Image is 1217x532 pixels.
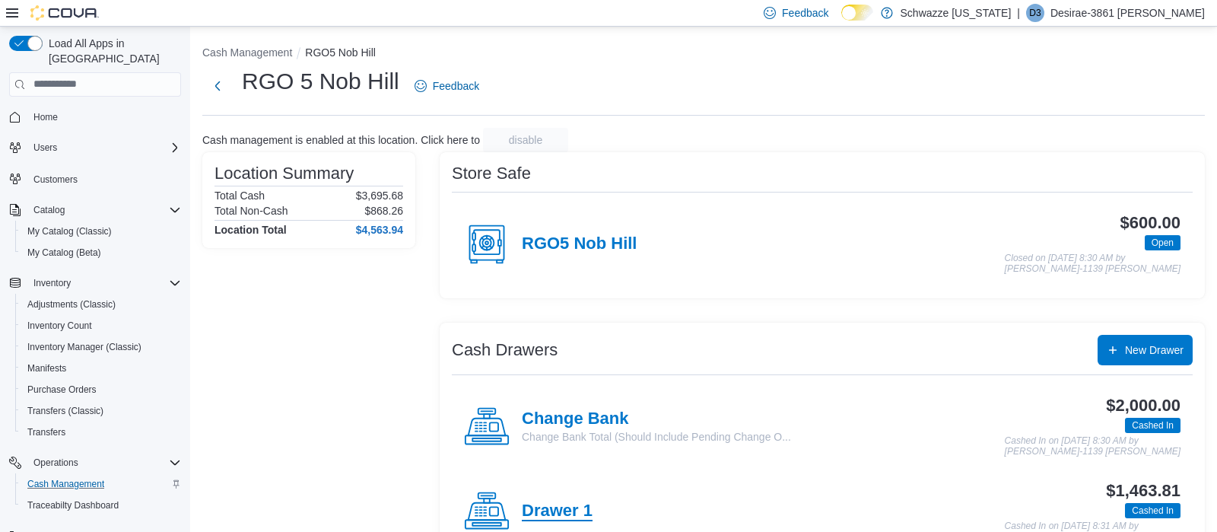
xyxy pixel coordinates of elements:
button: Operations [27,454,84,472]
a: Inventory Manager (Classic) [21,338,148,356]
a: Adjustments (Classic) [21,295,122,314]
span: Feedback [433,78,479,94]
button: Manifests [15,358,187,379]
button: Catalog [27,201,71,219]
button: Transfers [15,422,187,443]
span: Catalog [27,201,181,219]
h3: $600.00 [1120,214,1180,232]
span: Transfers (Classic) [21,402,181,420]
span: Purchase Orders [21,381,181,399]
button: disable [483,128,568,152]
a: Transfers (Classic) [21,402,110,420]
button: My Catalog (Classic) [15,221,187,242]
span: Operations [27,454,181,472]
button: Transfers (Classic) [15,400,187,422]
button: Inventory [3,272,187,294]
span: Feedback [782,5,828,21]
a: Purchase Orders [21,381,103,399]
span: Open [1145,235,1180,250]
span: Cashed In [1132,504,1174,518]
button: Inventory [27,274,77,292]
span: Cashed In [1125,503,1180,518]
span: Operations [33,457,78,469]
p: $868.26 [364,205,403,217]
span: My Catalog (Beta) [21,244,181,262]
span: Adjustments (Classic) [27,298,116,311]
span: D3 [1029,4,1041,22]
span: Load All Apps in [GEOGRAPHIC_DATA] [43,36,181,66]
h4: Location Total [214,224,287,236]
p: Desirae-3861 [PERSON_NAME] [1050,4,1205,22]
a: Home [27,108,64,126]
span: My Catalog (Classic) [27,225,112,237]
button: Cash Management [202,46,292,59]
span: Catalog [33,204,65,216]
nav: An example of EuiBreadcrumbs [202,45,1205,63]
a: Customers [27,170,84,189]
img: Cova [30,5,99,21]
span: Cashed In [1125,418,1180,433]
h6: Total Non-Cash [214,205,288,217]
span: My Catalog (Beta) [27,247,101,259]
a: My Catalog (Classic) [21,222,118,241]
a: Cash Management [21,475,110,493]
input: Dark Mode [841,5,873,21]
span: Transfers (Classic) [27,405,103,417]
span: Inventory Count [27,320,92,332]
span: Manifests [21,359,181,377]
h4: RGO5 Nob Hill [522,234,637,254]
a: Manifests [21,359,72,377]
button: Home [3,106,187,128]
span: disable [509,132,542,148]
button: Traceabilty Dashboard [15,495,187,516]
h4: $4,563.94 [356,224,403,236]
span: Inventory Count [21,317,181,335]
a: Feedback [408,71,485,101]
button: Next [202,71,233,101]
span: Cash Management [21,475,181,493]
div: Desirae-3861 Matthews [1026,4,1044,22]
button: Operations [3,452,187,473]
a: Inventory Count [21,317,98,335]
h6: Total Cash [214,190,265,202]
button: Inventory Count [15,315,187,336]
span: Transfers [27,426,65,438]
button: Cash Management [15,473,187,495]
span: Transfers [21,423,181,441]
span: Adjustments (Classic) [21,295,181,314]
button: New Drawer [1098,335,1193,365]
button: My Catalog (Beta) [15,242,187,263]
span: Inventory Manager (Classic) [21,338,181,356]
h3: $1,463.81 [1106,482,1180,500]
span: Open [1152,236,1174,250]
a: Traceabilty Dashboard [21,496,125,514]
p: Closed on [DATE] 8:30 AM by [PERSON_NAME]-1139 [PERSON_NAME] [1005,253,1180,274]
button: Customers [3,167,187,190]
span: My Catalog (Classic) [21,222,181,241]
span: Cashed In [1132,419,1174,432]
h4: Drawer 1 [522,502,593,521]
span: Users [27,139,181,157]
span: Users [33,142,57,154]
span: Purchase Orders [27,384,97,396]
p: $3,695.68 [356,190,403,202]
a: My Catalog (Beta) [21,244,107,262]
button: Users [27,139,63,157]
span: Customers [27,169,181,188]
span: Home [33,111,58,123]
span: Home [27,107,181,126]
button: Users [3,137,187,158]
span: Traceabilty Dashboard [27,499,119,511]
span: Traceabilty Dashboard [21,496,181,514]
h3: Location Summary [214,164,354,183]
p: Cash management is enabled at this location. Click here to [202,134,480,146]
button: RGO5 Nob Hill [305,46,376,59]
p: Schwazze [US_STATE] [901,4,1012,22]
h4: Change Bank [522,409,791,429]
h3: $2,000.00 [1106,397,1180,415]
a: Transfers [21,423,71,441]
p: Cashed In on [DATE] 8:30 AM by [PERSON_NAME]-1139 [PERSON_NAME] [1005,436,1180,457]
span: Customers [33,174,78,186]
h3: Cash Drawers [452,341,558,359]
